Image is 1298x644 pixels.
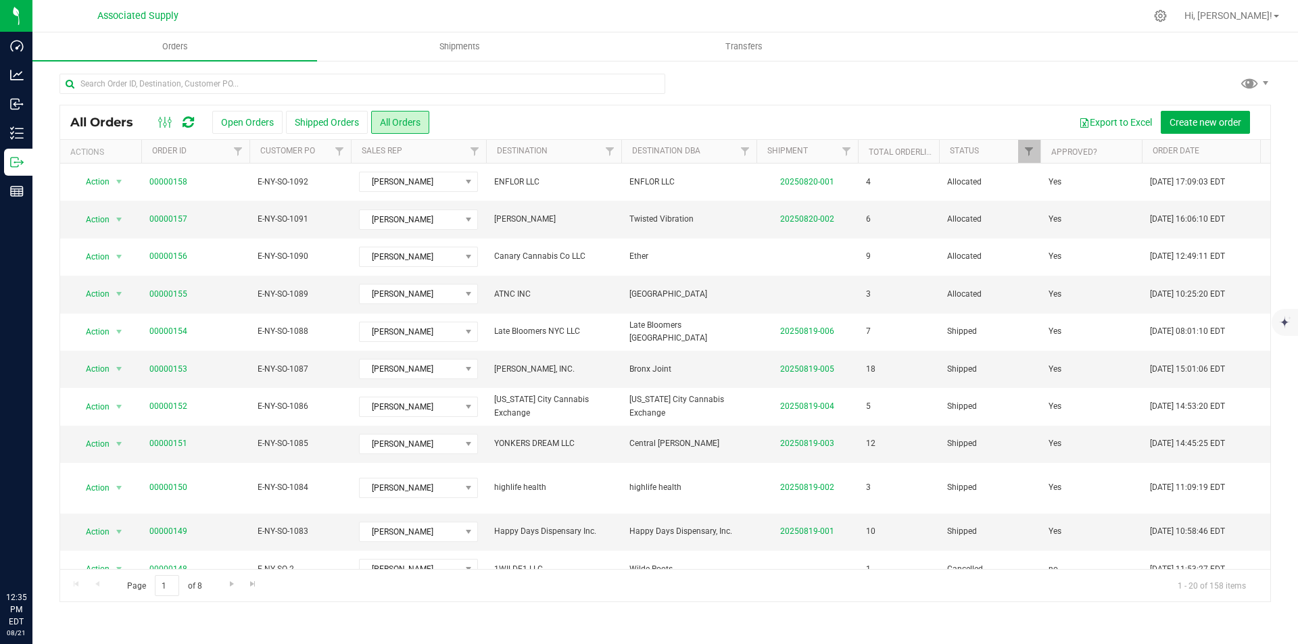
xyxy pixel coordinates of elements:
[111,284,128,303] span: select
[947,481,1032,494] span: Shipped
[258,525,343,538] span: E-NY-SO-1083
[116,575,213,596] span: Page of 8
[1150,525,1225,538] span: [DATE] 10:58:46 EDT
[1049,288,1061,301] span: Yes
[494,213,613,226] span: [PERSON_NAME]
[947,213,1032,226] span: Allocated
[258,481,343,494] span: E-NY-SO-1084
[144,41,206,53] span: Orders
[866,288,871,301] span: 3
[111,172,128,191] span: select
[149,400,187,413] a: 00000152
[494,250,613,263] span: Canary Cannabis Co LLC
[74,322,110,341] span: Action
[74,360,110,378] span: Action
[111,560,128,578] span: select
[74,397,110,416] span: Action
[599,140,621,163] a: Filter
[1150,563,1225,576] span: [DATE] 11:53:27 EDT
[1150,400,1225,413] span: [DATE] 14:53:20 EDT
[494,325,613,338] span: Late Bloomers NYC LLC
[260,146,315,155] a: Customer PO
[10,68,24,82] inline-svg: Analytics
[14,536,54,576] iframe: Resource center
[155,575,179,596] input: 1
[629,288,748,301] span: [GEOGRAPHIC_DATA]
[10,126,24,140] inline-svg: Inventory
[947,325,1032,338] span: Shipped
[780,439,834,448] a: 20250819-003
[286,111,368,134] button: Shipped Orders
[149,525,187,538] a: 00000149
[111,522,128,541] span: select
[74,210,110,229] span: Action
[360,247,460,266] span: [PERSON_NAME]
[10,155,24,169] inline-svg: Outbound
[258,325,343,338] span: E-NY-SO-1088
[1152,9,1169,22] div: Manage settings
[1049,437,1061,450] span: Yes
[629,319,748,345] span: Late Bloomers [GEOGRAPHIC_DATA]
[947,437,1032,450] span: Shipped
[258,437,343,450] span: E-NY-SO-1085
[111,247,128,266] span: select
[780,326,834,336] a: 20250819-006
[497,146,548,155] a: Destination
[74,172,110,191] span: Action
[866,363,875,376] span: 18
[1167,575,1257,595] span: 1 - 20 of 158 items
[10,39,24,53] inline-svg: Dashboard
[74,435,110,453] span: Action
[1150,213,1225,226] span: [DATE] 16:06:10 EDT
[866,525,875,538] span: 10
[360,560,460,578] span: [PERSON_NAME]
[97,10,178,22] span: Associated Supply
[1049,325,1061,338] span: Yes
[1161,111,1250,134] button: Create new order
[360,360,460,378] span: [PERSON_NAME]
[1150,363,1225,376] span: [DATE] 15:01:06 EDT
[149,288,187,301] a: 00000155
[258,400,343,413] span: E-NY-SO-1086
[866,400,871,413] span: 5
[629,363,748,376] span: Bronx Joint
[780,482,834,492] a: 20250819-002
[494,288,613,301] span: ATNC INC
[10,184,24,198] inline-svg: Reports
[629,437,748,450] span: Central [PERSON_NAME]
[629,176,748,189] span: ENFLOR LLC
[10,97,24,111] inline-svg: Inbound
[947,250,1032,263] span: Allocated
[494,393,613,419] span: [US_STATE] City Cannabis Exchange
[362,146,402,155] a: Sales Rep
[149,250,187,263] a: 00000156
[111,478,128,497] span: select
[1049,363,1061,376] span: Yes
[866,176,871,189] span: 4
[1049,250,1061,263] span: Yes
[149,176,187,189] a: 00000158
[629,393,748,419] span: [US_STATE] City Cannabis Exchange
[1170,117,1241,128] span: Create new order
[222,575,241,593] a: Go to the next page
[6,628,26,638] p: 08/21
[149,437,187,450] a: 00000151
[111,360,128,378] span: select
[6,591,26,628] p: 12:35 PM EDT
[629,525,748,538] span: Happy Days Dispensary, Inc.
[707,41,781,53] span: Transfers
[360,522,460,541] span: [PERSON_NAME]
[947,525,1032,538] span: Shipped
[780,177,834,187] a: 20250820-001
[258,563,343,576] span: E-NY-SO-2
[258,213,343,226] span: E-NY-SO-1091
[258,288,343,301] span: E-NY-SO-1089
[767,146,808,155] a: Shipment
[494,481,613,494] span: highlife health
[734,140,756,163] a: Filter
[1049,525,1061,538] span: Yes
[32,32,317,61] a: Orders
[74,284,110,303] span: Action
[360,210,460,229] span: [PERSON_NAME]
[258,363,343,376] span: E-NY-SO-1087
